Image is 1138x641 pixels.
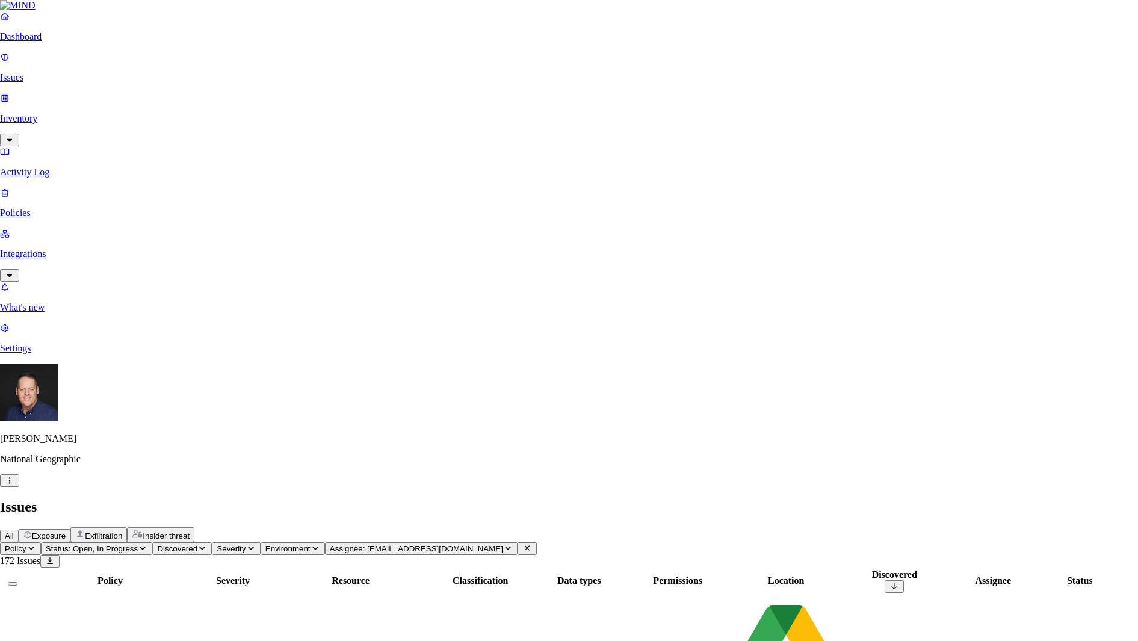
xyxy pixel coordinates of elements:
span: Severity [217,544,246,553]
span: Assignee: [EMAIL_ADDRESS][DOMAIN_NAME] [330,544,503,553]
div: Policy [26,575,194,586]
div: Classification [432,575,528,586]
div: Location [728,575,844,586]
div: Status [1044,575,1116,586]
span: Status: Open, In Progress [46,544,138,553]
button: Select all [8,582,17,586]
span: All [5,531,14,540]
span: Environment [265,544,311,553]
span: Exposure [32,531,66,540]
span: Discovered [157,544,197,553]
span: Policy [5,544,26,553]
div: Data types [531,575,627,586]
div: Discovered [846,569,942,580]
div: Assignee [945,575,1041,586]
div: Resource [271,575,430,586]
div: Severity [197,575,269,586]
div: Permissions [629,575,726,586]
span: Exfiltration [85,531,122,540]
span: Insider threat [143,531,190,540]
